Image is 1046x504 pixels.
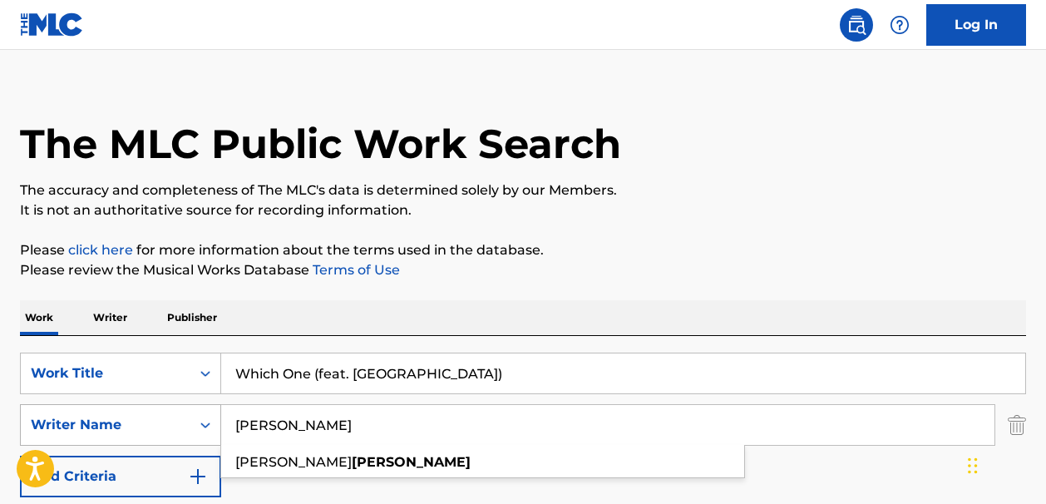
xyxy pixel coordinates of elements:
p: The accuracy and completeness of The MLC's data is determined solely by our Members. [20,180,1026,200]
a: Public Search [840,8,873,42]
div: Work Title [31,363,180,383]
div: Drag [968,441,978,491]
img: search [846,15,866,35]
span: [PERSON_NAME] [235,454,352,470]
p: Please for more information about the terms used in the database. [20,240,1026,260]
p: Writer [88,300,132,335]
h1: The MLC Public Work Search [20,119,621,169]
p: It is not an authoritative source for recording information. [20,200,1026,220]
a: Terms of Use [309,262,400,278]
iframe: Chat Widget [963,424,1046,504]
img: 9d2ae6d4665cec9f34b9.svg [188,467,208,487]
a: Log In [926,4,1026,46]
button: Add Criteria [20,456,221,497]
a: click here [68,242,133,258]
div: Writer Name [31,415,180,435]
p: Work [20,300,58,335]
strong: [PERSON_NAME] [352,454,471,470]
img: Delete Criterion [1008,404,1026,446]
div: Help [883,8,916,42]
img: help [890,15,910,35]
img: MLC Logo [20,12,84,37]
p: Publisher [162,300,222,335]
p: Please review the Musical Works Database [20,260,1026,280]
